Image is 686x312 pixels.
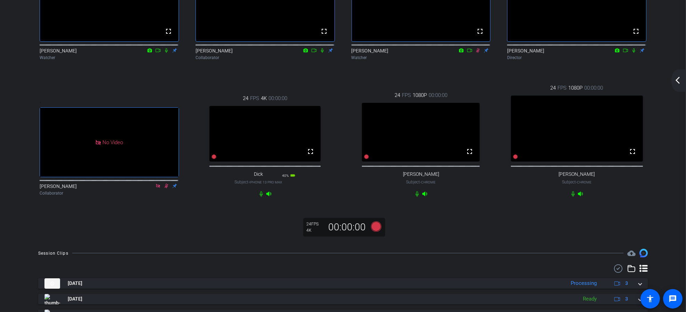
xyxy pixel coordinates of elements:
span: No Video [102,139,123,145]
div: Ready [579,295,600,303]
span: [DATE] [68,295,82,303]
div: Collaborator [196,55,335,61]
mat-icon: message [669,295,677,303]
span: 3 [625,295,628,303]
span: Dick [254,171,263,177]
mat-icon: battery_std [290,173,296,178]
mat-icon: fullscreen [320,27,329,35]
div: Watcher [40,55,179,61]
span: Destinations for your clips [627,249,636,257]
span: Subject [234,179,282,185]
span: - [248,180,249,184]
div: Collaborator [40,190,179,196]
span: 24 [243,95,248,102]
mat-icon: cloud_upload [627,249,636,257]
mat-expansion-panel-header: thumb-nail[DATE]Ready3 [38,294,648,304]
span: [PERSON_NAME] [559,171,595,177]
div: Director [507,55,646,61]
mat-icon: arrow_back_ios_new [673,76,682,84]
span: Subject [562,179,592,185]
span: 24 [551,84,556,92]
mat-icon: fullscreen [306,147,315,156]
mat-icon: fullscreen [164,27,173,35]
div: [PERSON_NAME] [40,47,179,61]
span: 3 [625,280,628,287]
span: - [576,180,577,184]
span: FPS [250,95,259,102]
div: 24 [307,221,324,227]
span: 1080P [569,84,583,92]
mat-icon: fullscreen [629,147,637,156]
div: 00:00:00 [324,221,371,233]
img: thumb-nail [44,294,60,304]
span: 4K [261,95,267,102]
img: Session clips [639,249,648,257]
div: . [40,95,179,107]
div: Session Clips [38,250,68,257]
span: Chrome [577,180,592,184]
div: [PERSON_NAME] [40,183,179,196]
span: [DATE] [68,280,82,287]
span: 00:00:00 [585,84,603,92]
mat-icon: fullscreen [476,27,484,35]
div: [PERSON_NAME] [507,47,646,61]
div: Watcher [352,55,491,61]
span: 00:00:00 [268,95,287,102]
div: [PERSON_NAME] [352,47,491,61]
mat-icon: fullscreen [632,27,640,35]
span: 40% [282,174,289,178]
span: iPhone 13 Pro Max [249,180,282,184]
mat-icon: accessibility [646,295,654,303]
div: Processing [567,279,600,287]
span: FPS [312,222,319,227]
img: thumb-nail [44,278,60,289]
mat-expansion-panel-header: thumb-nail[DATE]Processing3 [38,278,648,289]
span: FPS [558,84,567,92]
div: 4K [307,228,324,233]
div: [PERSON_NAME] [196,47,335,61]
